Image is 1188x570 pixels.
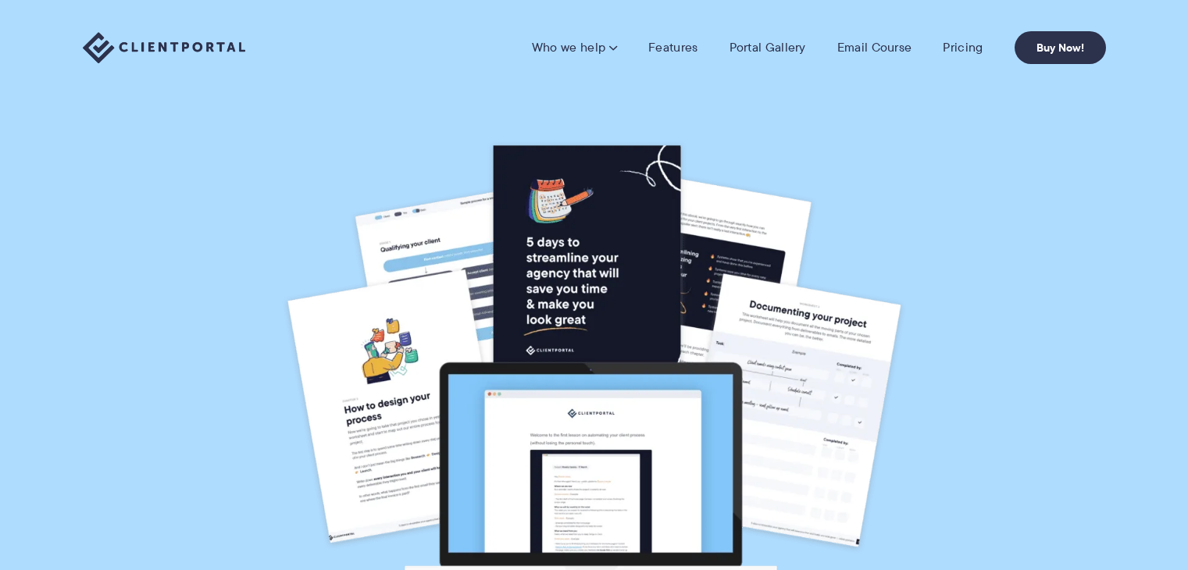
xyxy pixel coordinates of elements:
[532,40,617,55] a: Who we help
[1015,31,1106,64] a: Buy Now!
[730,40,806,55] a: Portal Gallery
[648,40,697,55] a: Features
[943,40,983,55] a: Pricing
[837,40,912,55] a: Email Course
